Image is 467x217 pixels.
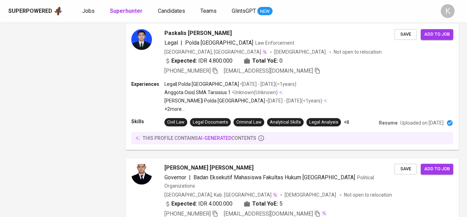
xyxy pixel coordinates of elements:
p: Resume [379,119,398,126]
span: [EMAIL_ADDRESS][DOMAIN_NAME] [224,210,313,217]
button: Add to job [421,164,453,174]
div: Criminal Law [236,119,261,126]
p: Anggota Osis | SMA Tarsisius 1 [164,89,231,96]
div: IDR 4.800.000 [164,57,232,65]
p: Legal | Polda [GEOGRAPHIC_DATA] [164,81,239,88]
img: 7b9b05537874940185060da5611bdeef.jpg [131,29,152,50]
p: Not open to relocation [334,48,382,55]
p: Experiences [131,81,164,88]
span: Political Organizations [164,175,374,189]
div: Legal Documents [193,119,228,126]
b: Total YoE: [252,57,278,65]
button: Save [394,29,417,40]
span: [DEMOGRAPHIC_DATA] [285,191,337,198]
div: Superpowered [8,7,52,15]
p: • Unknown ( Unknown ) [231,89,278,96]
span: Law Enforcement [255,40,294,46]
a: Teams [200,7,218,16]
span: 0 [279,57,283,65]
p: [PERSON_NAME] | Polda [GEOGRAPHIC_DATA] [164,97,265,104]
span: [PERSON_NAME] [PERSON_NAME] [164,164,254,172]
div: Civil Law [167,119,184,126]
a: Paskalis [PERSON_NAME]Legal|Polda [GEOGRAPHIC_DATA]Law Enforcement[GEOGRAPHIC_DATA], [GEOGRAPHIC_... [126,24,459,150]
img: e23d9c643113a945d0534c189e539bd9.jpg [131,164,152,184]
span: Save [398,165,413,173]
span: Paskalis [PERSON_NAME] [164,29,232,37]
div: [GEOGRAPHIC_DATA], Kab. [GEOGRAPHIC_DATA] [164,191,278,198]
span: [EMAIL_ADDRESS][DOMAIN_NAME] [224,67,313,74]
img: app logo [54,6,63,16]
span: Polda [GEOGRAPHIC_DATA] [185,39,253,46]
img: magic_wand.svg [272,192,278,198]
span: Teams [200,8,217,14]
span: [PHONE_NUMBER] [164,210,211,217]
span: NEW [257,8,273,15]
a: Jobs [82,7,96,16]
button: Add to job [421,29,453,40]
img: magic_wand.svg [262,49,267,55]
p: this profile contains contents [143,135,256,142]
a: Candidates [158,7,187,16]
p: +2 more ... [164,106,327,112]
span: Add to job [424,30,450,38]
span: | [181,39,182,47]
span: 5 [279,200,283,208]
div: [GEOGRAPHIC_DATA], [GEOGRAPHIC_DATA] [164,48,267,55]
a: Superhunter [110,7,144,16]
p: • [DATE] - [DATE] ( <1 years ) [239,81,296,88]
b: Expected: [171,200,197,208]
div: IDR 4.000.000 [164,200,232,208]
div: Legal Analysis [309,119,338,126]
p: Skills [131,118,164,125]
img: magic_wand.svg [321,210,327,216]
b: Total YoE: [252,200,278,208]
span: Save [398,30,413,38]
div: Analytical Skills [270,119,301,126]
span: Legal [164,39,178,46]
p: +8 [344,119,349,126]
span: | [189,173,191,182]
a: GlintsGPT NEW [232,7,273,16]
a: Superpoweredapp logo [8,6,63,16]
b: Superhunter [110,8,143,14]
span: [DEMOGRAPHIC_DATA] [274,48,327,55]
b: Expected: [171,57,197,65]
span: Governor [164,174,186,181]
p: Uploaded on [DATE] [400,119,444,126]
span: Add to job [424,165,450,173]
span: Badan Eksekutif Mahasiswa Fakultas Hukum [GEOGRAPHIC_DATA] [193,174,355,181]
div: K [441,4,455,18]
p: Not open to relocation [344,191,392,198]
span: GlintsGPT [232,8,256,14]
span: Candidates [158,8,185,14]
button: Save [394,164,417,174]
span: [PHONE_NUMBER] [164,67,211,74]
p: • [DATE] - [DATE] ( <1 years ) [265,97,322,104]
span: Jobs [82,8,95,14]
span: AI-generated [198,135,231,141]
